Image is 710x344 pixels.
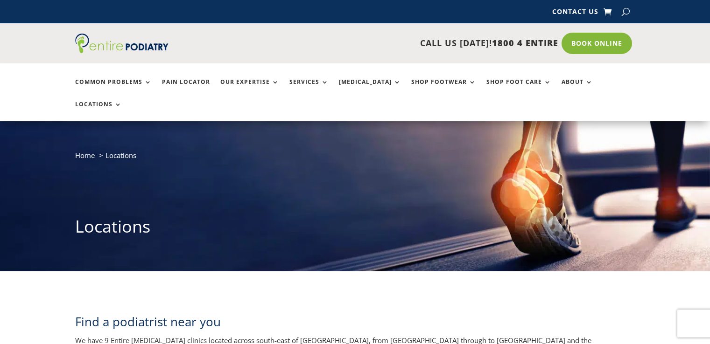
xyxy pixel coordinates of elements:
[289,79,329,99] a: Services
[562,79,593,99] a: About
[486,79,551,99] a: Shop Foot Care
[552,8,598,19] a: Contact Us
[162,79,210,99] a: Pain Locator
[75,101,122,121] a: Locations
[411,79,476,99] a: Shop Footwear
[204,37,558,49] p: CALL US [DATE]!
[492,37,558,48] span: 1800 4 ENTIRE
[105,151,136,160] span: Locations
[562,33,632,54] a: Book Online
[75,313,635,335] h2: Find a podiatrist near you
[220,79,279,99] a: Our Expertise
[75,149,635,168] nav: breadcrumb
[75,34,169,53] img: logo (1)
[75,46,169,55] a: Entire Podiatry
[339,79,401,99] a: [MEDICAL_DATA]
[75,79,152,99] a: Common Problems
[75,215,635,243] h1: Locations
[75,151,95,160] a: Home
